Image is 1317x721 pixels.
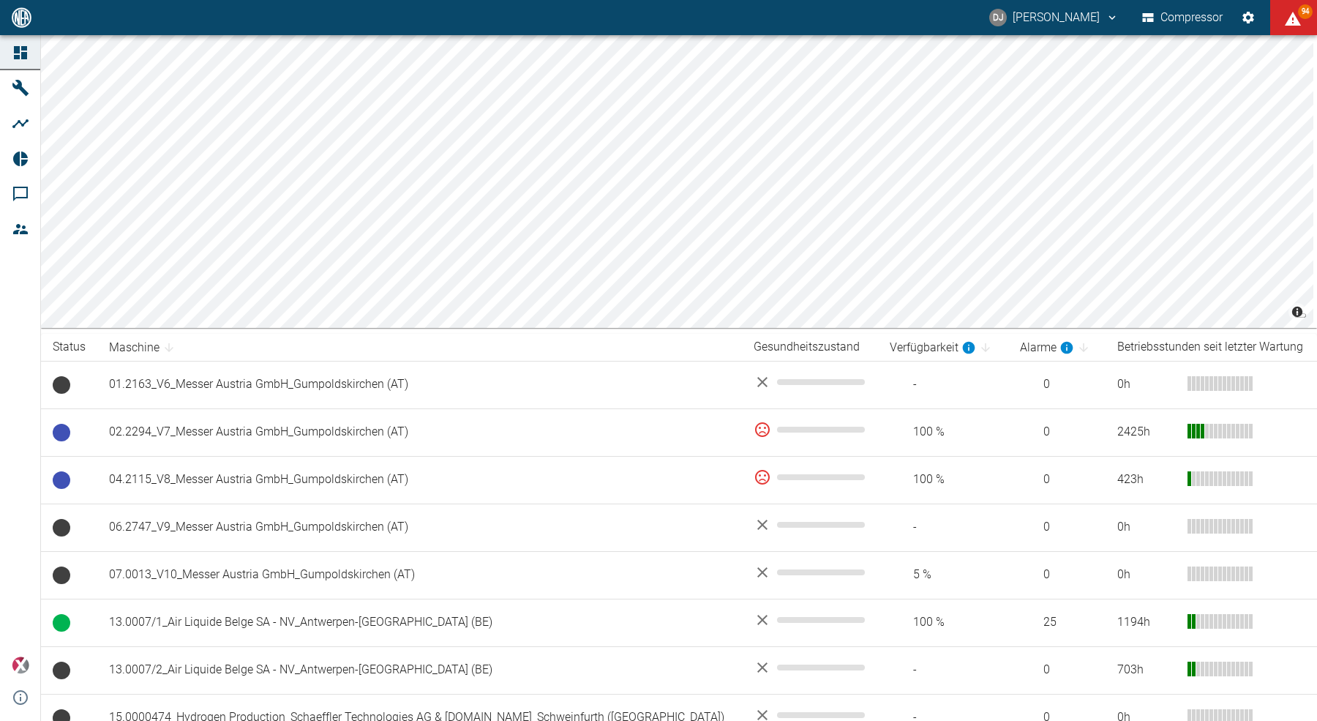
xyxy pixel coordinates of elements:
div: 0 h [1117,519,1176,536]
div: 2425 h [1117,424,1176,441]
div: 0 h [1117,376,1176,393]
span: 0 [1020,424,1094,441]
div: No data [754,516,866,534]
div: berechnet für die letzten 7 Tage [890,339,976,356]
div: DJ [989,9,1007,26]
span: 100 % [890,424,997,441]
span: 100 % [890,471,997,488]
span: Keine Daten [53,376,70,394]
div: 0 % [754,421,866,438]
td: 04.2115_V8_Messer Austria GmbH_Gumpoldskirchen (AT) [97,456,742,504]
span: 0 [1020,471,1094,488]
th: Status [41,334,97,361]
canvas: Map [41,35,1313,328]
span: Keine Daten [53,567,70,584]
td: 06.2747_V9_Messer Austria GmbH_Gumpoldskirchen (AT) [97,504,742,551]
span: Keine Daten [53,662,70,679]
div: No data [754,611,866,629]
div: No data [754,659,866,676]
button: Compressor [1139,4,1226,31]
div: 423 h [1117,471,1176,488]
span: Maschine [109,339,179,356]
img: Xplore Logo [12,657,29,674]
div: 703 h [1117,662,1176,679]
span: Keine Daten [53,519,70,537]
th: Betriebsstunden seit letzter Wartung [1106,334,1317,361]
span: Betriebsbereit [53,424,70,441]
div: 1194 h [1117,614,1176,631]
td: 02.2294_V7_Messer Austria GmbH_Gumpoldskirchen (AT) [97,408,742,456]
td: 13.0007/1_Air Liquide Belge SA - NV_Antwerpen-[GEOGRAPHIC_DATA] (BE) [97,599,742,646]
div: 0 h [1117,567,1176,583]
div: No data [754,373,866,391]
div: No data [754,564,866,581]
span: 5 % [890,567,997,583]
span: 0 [1020,662,1094,679]
td: 01.2163_V6_Messer Austria GmbH_Gumpoldskirchen (AT) [97,361,742,408]
button: Einstellungen [1235,4,1261,31]
span: - [890,519,997,536]
td: 07.0013_V10_Messer Austria GmbH_Gumpoldskirchen (AT) [97,551,742,599]
span: 0 [1020,519,1094,536]
div: berechnet für die letzten 7 Tage [1020,339,1074,356]
span: - [890,662,997,679]
button: david.jasper@nea-x.de [987,4,1121,31]
th: Gesundheitszustand [742,334,878,361]
span: 25 [1020,614,1094,631]
span: 0 [1020,567,1094,583]
span: - [890,376,997,393]
span: Betriebsbereit [53,471,70,489]
img: logo [10,7,33,27]
div: 0 % [754,468,866,486]
span: 0 [1020,376,1094,393]
td: 13.0007/2_Air Liquide Belge SA - NV_Antwerpen-[GEOGRAPHIC_DATA] (BE) [97,646,742,694]
span: 100 % [890,614,997,631]
span: 94 [1298,4,1313,19]
span: Betrieb [53,614,70,632]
